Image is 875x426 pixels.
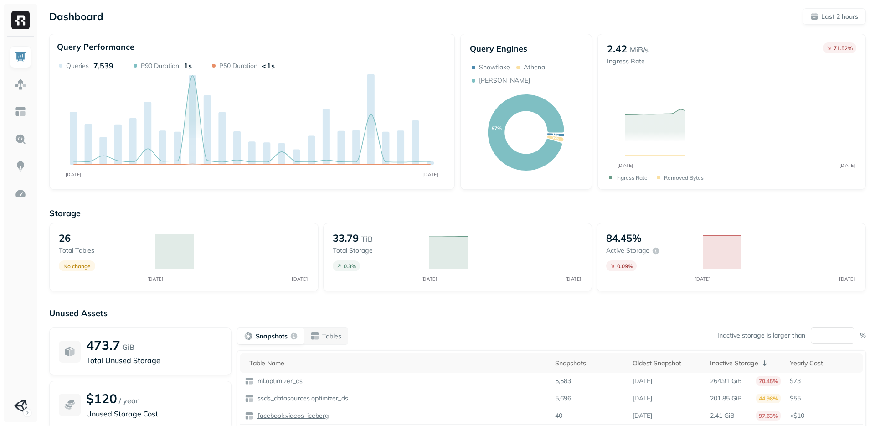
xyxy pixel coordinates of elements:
[122,342,134,353] p: GiB
[790,394,858,403] p: $55
[15,161,26,172] img: Insights
[633,394,652,403] p: [DATE]
[49,10,103,23] p: Dashboard
[333,246,420,255] p: Total storage
[633,377,652,385] p: [DATE]
[11,11,30,29] img: Ryft
[633,411,652,420] p: [DATE]
[245,411,254,421] img: table
[617,162,633,168] tspan: [DATE]
[803,8,866,25] button: Last 2 hours
[617,263,633,270] p: 0.09 %
[86,355,222,366] p: Total Unused Storage
[66,62,89,70] p: Queries
[555,359,623,368] div: Snapshots
[566,276,582,281] tspan: [DATE]
[15,133,26,145] img: Query Explorer
[256,411,329,420] p: facebook.videos_iceberg
[344,263,356,270] p: 0.3 %
[15,106,26,118] img: Asset Explorer
[249,359,546,368] div: Table Name
[219,62,257,70] p: P50 Duration
[333,232,359,244] p: 33.79
[633,359,701,368] div: Oldest Snapshot
[790,359,858,368] div: Yearly Cost
[63,263,91,270] p: No change
[756,411,781,421] p: 97.63%
[839,162,855,168] tspan: [DATE]
[15,188,26,200] img: Optimization
[141,62,179,70] p: P90 Duration
[756,394,781,403] p: 44.98%
[630,44,649,55] p: MiB/s
[710,377,742,385] p: 264.91 GiB
[254,377,303,385] a: ml.optimizer_ds
[262,61,275,70] p: <1s
[322,332,341,341] p: Tables
[245,394,254,403] img: table
[695,276,711,281] tspan: [DATE]
[834,45,853,52] p: 71.52 %
[710,411,735,420] p: 2.41 GiB
[790,411,858,420] p: <$10
[66,171,82,177] tspan: [DATE]
[607,57,649,66] p: Ingress Rate
[606,232,642,244] p: 84.45%
[524,63,545,72] p: Athena
[710,394,742,403] p: 201.85 GiB
[245,377,254,386] img: table
[470,43,582,54] p: Query Engines
[756,376,781,386] p: 70.45%
[492,125,502,131] text: 97%
[256,394,348,403] p: ssds_datasources.optimizer_ds
[555,411,562,420] p: 40
[256,332,288,341] p: Snapshots
[551,135,559,141] text: 2%
[93,61,113,70] p: 7,539
[49,208,866,218] p: Storage
[184,61,192,70] p: 1s
[606,246,649,255] p: Active storage
[555,377,571,385] p: 5,583
[421,276,437,281] tspan: [DATE]
[86,337,120,353] p: 473.7
[254,394,348,403] a: ssds_datasources.optimizer_ds
[119,395,139,406] p: / year
[479,76,530,85] p: [PERSON_NAME]
[664,174,704,181] p: Removed bytes
[57,42,134,52] p: Query Performance
[710,359,758,368] p: Inactive Storage
[790,377,858,385] p: $73
[49,308,866,318] p: Unused Assets
[422,171,438,177] tspan: [DATE]
[860,331,866,340] p: %
[292,276,308,281] tspan: [DATE]
[479,63,510,72] p: Snowflake
[148,276,164,281] tspan: [DATE]
[821,12,858,21] p: Last 2 hours
[15,78,26,90] img: Assets
[59,246,146,255] p: Total tables
[607,42,627,55] p: 2.42
[59,232,71,244] p: 26
[839,276,855,281] tspan: [DATE]
[14,400,27,412] img: Unity
[86,408,222,419] p: Unused Storage Cost
[555,394,571,403] p: 5,696
[15,51,26,63] img: Dashboard
[717,331,805,340] p: Inactive storage is larger than
[616,174,648,181] p: Ingress Rate
[256,377,303,385] p: ml.optimizer_ds
[86,390,117,406] p: $120
[254,411,329,420] a: facebook.videos_iceberg
[361,234,373,244] p: TiB
[552,131,559,138] text: 1%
